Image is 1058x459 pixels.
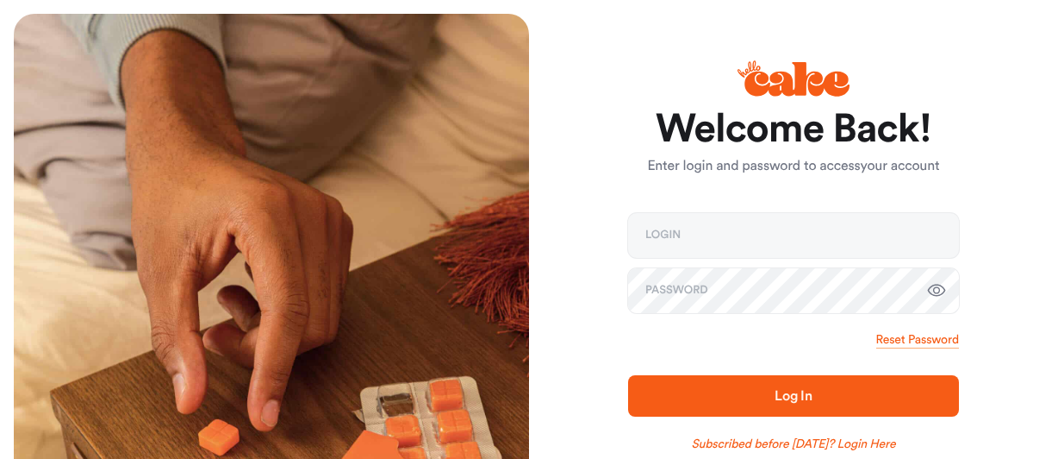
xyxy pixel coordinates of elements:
[775,389,812,403] span: Log In
[628,375,959,417] button: Log In
[692,436,896,453] a: Subscribed before [DATE]? Login Here
[628,156,959,177] p: Enter login and password to access your account
[876,331,959,349] a: Reset Password
[628,109,959,150] h1: Welcome Back!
